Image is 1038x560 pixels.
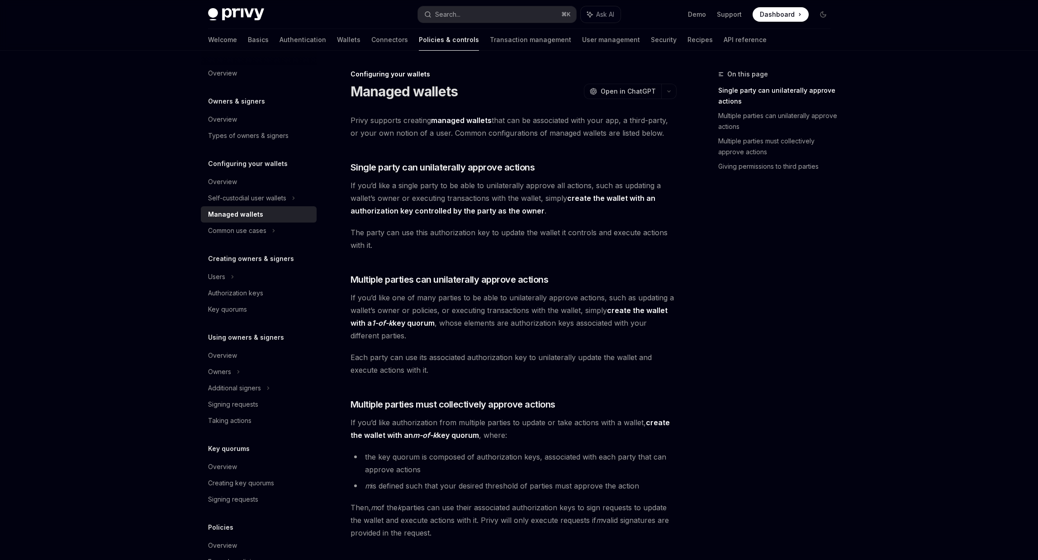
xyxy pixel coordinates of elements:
span: Each party can use its associated authorization key to unilaterally update the wallet and execute... [351,351,677,376]
a: Overview [201,65,317,81]
a: Overview [201,347,317,364]
h5: Creating owners & signers [208,253,294,264]
h1: Managed wallets [351,83,458,100]
a: Managed wallets [201,206,317,223]
em: 1-of-k [372,318,393,327]
span: If you’d like authorization from multiple parties to update or take actions with a wallet, , where: [351,416,677,441]
button: Open in ChatGPT [584,84,661,99]
a: Multiple parties can unilaterally approve actions [718,109,838,134]
div: Signing requests [208,399,258,410]
div: Overview [208,461,237,472]
em: m [371,503,377,512]
div: Managed wallets [208,209,263,220]
div: Overview [208,114,237,125]
div: Overview [208,176,237,187]
a: Signing requests [201,396,317,413]
div: Self-custodial user wallets [208,193,286,204]
div: Overview [208,540,237,551]
div: Search... [435,9,460,20]
div: Common use cases [208,225,266,236]
div: Creating key quorums [208,478,274,489]
span: ⌘ K [561,11,571,18]
button: Toggle dark mode [816,7,830,22]
div: Types of owners & signers [208,130,289,141]
a: Signing requests [201,491,317,508]
div: Users [208,271,225,282]
button: Ask AI [581,6,621,23]
a: Types of owners & signers [201,128,317,144]
h5: Owners & signers [208,96,265,107]
div: Key quorums [208,304,247,315]
div: Taking actions [208,415,251,426]
a: Creating key quorums [201,475,317,491]
a: Dashboard [753,7,809,22]
em: m [365,481,371,490]
a: Transaction management [490,29,571,51]
a: Overview [201,537,317,554]
span: On this page [727,69,768,80]
a: Overview [201,111,317,128]
span: Open in ChatGPT [601,87,656,96]
div: Additional signers [208,383,261,394]
em: k [398,503,402,512]
h5: Using owners & signers [208,332,284,343]
a: Overview [201,459,317,475]
span: Dashboard [760,10,795,19]
div: Signing requests [208,494,258,505]
a: Policies & controls [419,29,479,51]
a: Overview [201,174,317,190]
a: Wallets [337,29,360,51]
span: Ask AI [596,10,614,19]
a: Welcome [208,29,237,51]
a: Connectors [371,29,408,51]
a: API reference [724,29,767,51]
span: Privy supports creating that can be associated with your app, a third-party, or your own notion o... [351,114,677,139]
a: Multiple parties must collectively approve actions [718,134,838,159]
span: Then, of the parties can use their associated authorization keys to sign requests to update the w... [351,501,677,539]
span: The party can use this authorization key to update the wallet it controls and execute actions wit... [351,226,677,252]
span: Multiple parties must collectively approve actions [351,398,555,411]
a: User management [582,29,640,51]
a: Taking actions [201,413,317,429]
div: Authorization keys [208,288,263,299]
a: Giving permissions to third parties [718,159,838,174]
a: Single party can unilaterally approve actions [718,83,838,109]
h5: Key quorums [208,443,250,454]
h5: Configuring your wallets [208,158,288,169]
button: Search...⌘K [418,6,576,23]
div: Owners [208,366,231,377]
em: m [596,516,602,525]
a: Key quorums [201,301,317,318]
a: Authorization keys [201,285,317,301]
img: dark logo [208,8,264,21]
a: Support [717,10,742,19]
span: Multiple parties can unilaterally approve actions [351,273,549,286]
div: Overview [208,350,237,361]
span: If you’d like a single party to be able to unilaterally approve all actions, such as updating a w... [351,179,677,217]
li: is defined such that your desired threshold of parties must approve the action [351,479,677,492]
a: Authentication [280,29,326,51]
div: Overview [208,68,237,79]
a: Security [651,29,677,51]
li: the key quorum is composed of authorization keys, associated with each party that can approve act... [351,451,677,476]
a: Recipes [687,29,713,51]
em: m-of-k [413,431,437,440]
span: Single party can unilaterally approve actions [351,161,535,174]
a: Demo [688,10,706,19]
strong: managed wallets [431,116,492,125]
div: Configuring your wallets [351,70,677,79]
a: Basics [248,29,269,51]
h5: Policies [208,522,233,533]
span: If you’d like one of many parties to be able to unilaterally approve actions, such as updating a ... [351,291,677,342]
